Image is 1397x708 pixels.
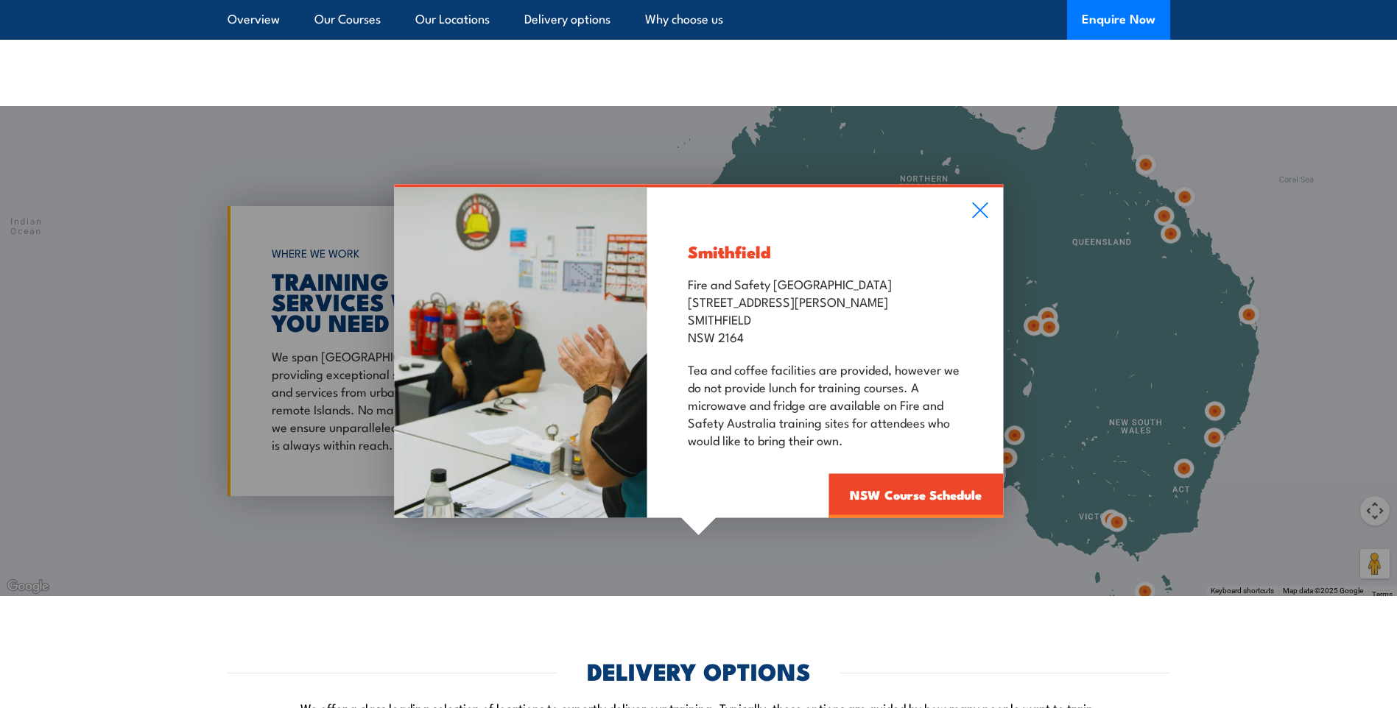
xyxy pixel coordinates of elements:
img: Fire Extinguisher Classroom Training [394,188,647,518]
a: NSW Course Schedule [828,474,1003,518]
h3: Smithfield [688,243,963,260]
p: Fire and Safety [GEOGRAPHIC_DATA] [STREET_ADDRESS][PERSON_NAME] SMITHFIELD NSW 2164 [688,275,963,345]
p: Tea and coffee facilities are provided, however we do not provide lunch for training courses. A m... [688,360,963,448]
h2: DELIVERY OPTIONS [587,660,811,681]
